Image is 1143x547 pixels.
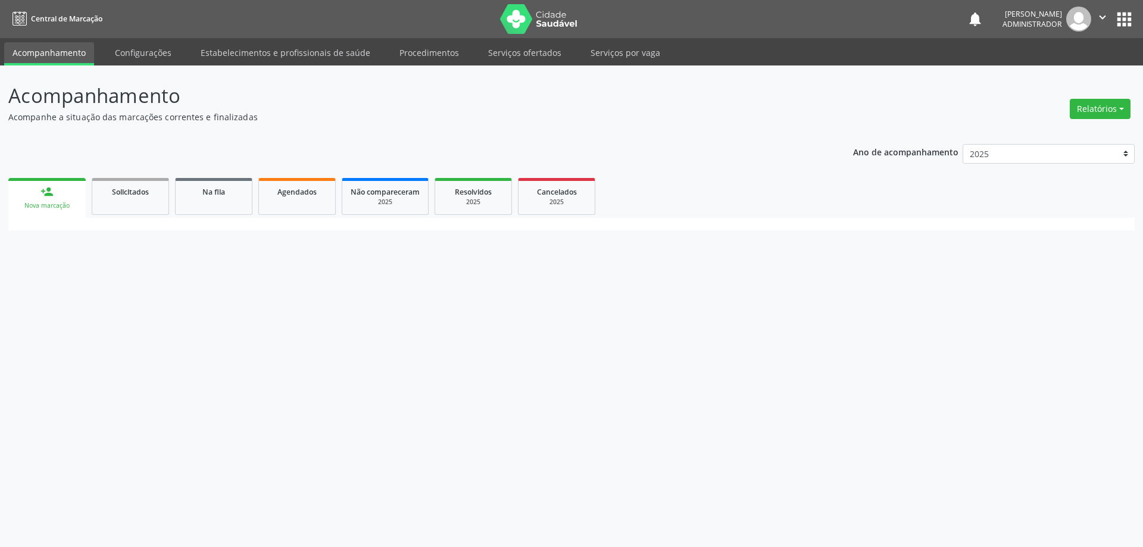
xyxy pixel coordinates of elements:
i:  [1096,11,1109,24]
button: Relatórios [1070,99,1130,119]
span: Não compareceram [351,187,420,197]
div: 2025 [444,198,503,207]
span: Resolvidos [455,187,492,197]
span: Cancelados [537,187,577,197]
button: apps [1114,9,1135,30]
a: Serviços por vaga [582,42,669,63]
a: Procedimentos [391,42,467,63]
span: Agendados [277,187,317,197]
a: Acompanhamento [4,42,94,65]
button: notifications [967,11,983,27]
span: Administrador [1003,19,1062,29]
div: Nova marcação [17,201,77,210]
a: Configurações [107,42,180,63]
p: Ano de acompanhamento [853,144,958,159]
p: Acompanhamento [8,81,797,111]
span: Solicitados [112,187,149,197]
div: [PERSON_NAME] [1003,9,1062,19]
span: Central de Marcação [31,14,102,24]
button:  [1091,7,1114,32]
p: Acompanhe a situação das marcações correntes e finalizadas [8,111,797,123]
div: 2025 [527,198,586,207]
div: person_add [40,185,54,198]
a: Estabelecimentos e profissionais de saúde [192,42,379,63]
a: Serviços ofertados [480,42,570,63]
span: Na fila [202,187,225,197]
a: Central de Marcação [8,9,102,29]
div: 2025 [351,198,420,207]
img: img [1066,7,1091,32]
